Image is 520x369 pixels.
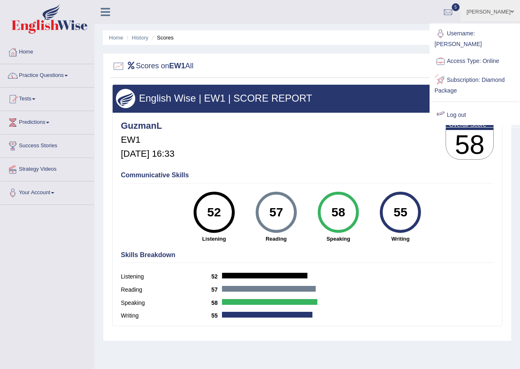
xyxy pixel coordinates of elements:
strong: Writing [374,235,428,243]
a: Your Account [0,181,94,202]
a: Success Stories [0,135,94,155]
h4: Communicative Skills [121,172,494,179]
b: Overall Score [449,121,490,128]
a: Log out [430,106,519,125]
h4: Skills Breakdown [121,251,494,259]
a: Subscription: Diamond Package [430,71,519,98]
a: Username: [PERSON_NAME] [430,24,519,52]
div: 55 [386,195,416,230]
label: Writing [121,311,211,320]
strong: Reading [249,235,303,243]
li: Scores [150,34,174,42]
h3: 58 [446,130,493,160]
strong: Speaking [311,235,365,243]
h5: [DATE] 16:33 [121,149,174,159]
b: 57 [211,286,222,293]
a: Strategy Videos [0,158,94,179]
b: EW1 [169,62,185,70]
div: 52 [199,195,229,230]
a: History [132,35,148,41]
b: 58 [211,299,222,306]
a: Home [109,35,123,41]
div: 57 [261,195,291,230]
b: 55 [211,312,222,319]
h5: EW1 [121,135,174,145]
a: Practice Questions [0,64,94,85]
label: Listening [121,272,211,281]
label: Speaking [121,299,211,307]
a: Tests [0,88,94,108]
h4: GuzmanL [121,121,174,131]
h2: Scores on All [112,60,194,72]
div: 58 [323,195,353,230]
a: Predictions [0,111,94,132]
a: Access Type: Online [430,52,519,71]
strong: Listening [187,235,241,243]
b: 52 [211,273,222,280]
a: Home [0,41,94,61]
img: wings.png [116,89,135,108]
span: 5 [452,3,460,11]
h3: English Wise | EW1 | SCORE REPORT [116,93,499,104]
label: Reading [121,285,211,294]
